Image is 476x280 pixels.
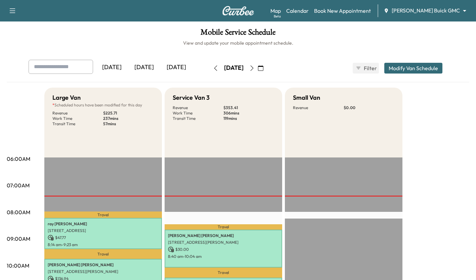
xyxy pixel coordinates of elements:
[293,105,344,110] p: Revenue
[48,228,159,233] p: [STREET_ADDRESS]
[52,110,103,116] p: Revenue
[44,212,162,218] p: Travel
[173,105,223,110] p: Revenue
[224,64,244,72] div: [DATE]
[353,63,379,74] button: Filter
[44,249,162,259] p: Travel
[173,110,223,116] p: Work Time
[52,121,103,127] p: Transit Time
[7,262,29,270] p: 10:00AM
[223,110,274,116] p: 306 mins
[165,224,282,230] p: Travel
[96,60,128,75] div: [DATE]
[160,60,192,75] div: [DATE]
[7,235,30,243] p: 09:00AM
[392,7,460,14] span: [PERSON_NAME] Buick GMC
[173,93,210,102] h5: Service Van 3
[7,208,30,216] p: 08:00AM
[48,262,159,268] p: [PERSON_NAME] [PERSON_NAME]
[7,155,30,163] p: 06:00AM
[103,110,154,116] p: $ 225.71
[270,7,281,15] a: MapBeta
[168,246,279,252] p: $ 30.00
[223,105,274,110] p: $ 353.41
[48,235,159,241] p: $ 47.77
[165,268,282,278] p: Travel
[7,40,469,46] h6: View and update your mobile appointment schedule.
[168,233,279,238] p: [PERSON_NAME] [PERSON_NAME]
[48,221,159,227] p: ray [PERSON_NAME]
[7,28,469,40] h1: Mobile Service Schedule
[103,116,154,121] p: 237 mins
[52,102,154,108] p: Scheduled hours have been modified for this day
[222,6,254,15] img: Curbee Logo
[173,116,223,121] p: Transit Time
[128,60,160,75] div: [DATE]
[223,116,274,121] p: 119 mins
[293,93,320,102] h5: Small Van
[314,7,371,15] a: Book New Appointment
[52,116,103,121] p: Work Time
[344,105,394,110] p: $ 0.00
[103,121,154,127] p: 57 mins
[274,14,281,19] div: Beta
[168,240,279,245] p: [STREET_ADDRESS][PERSON_NAME]
[52,93,81,102] h5: Large Van
[48,269,159,274] p: [STREET_ADDRESS][PERSON_NAME]
[384,63,442,74] button: Modify Van Schedule
[364,64,376,72] span: Filter
[7,181,30,189] p: 07:00AM
[168,254,279,259] p: 8:40 am - 10:04 am
[286,7,309,15] a: Calendar
[48,242,159,247] p: 8:14 am - 9:23 am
